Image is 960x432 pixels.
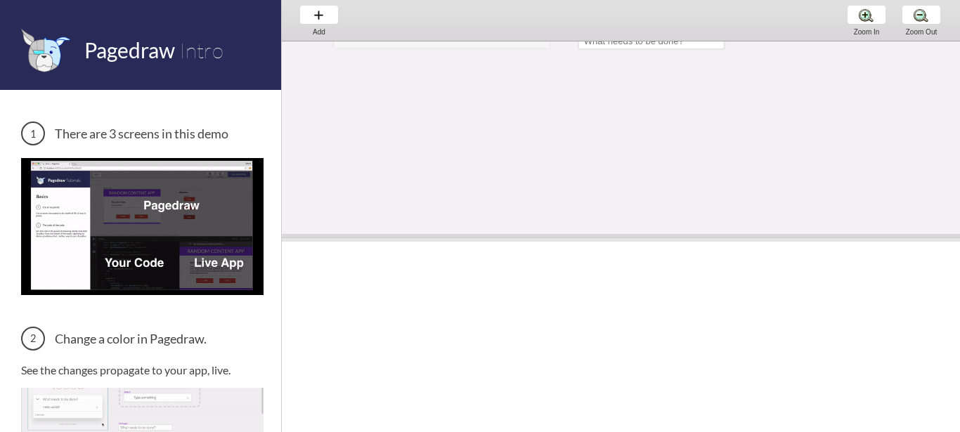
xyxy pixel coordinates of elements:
[21,327,264,351] h3: Change a color in Pagedraw.
[84,37,175,63] span: Pagedraw
[895,28,948,36] div: Zoom Out
[859,8,874,22] img: zoom-plus.png
[21,158,264,294] img: 3 screens
[292,28,346,36] div: Add
[21,363,264,377] p: See the changes propagate to your app, live.
[179,37,223,63] span: Intro
[914,8,928,22] img: zoom-minus.png
[21,28,70,72] img: favicon.png
[21,122,264,145] h3: There are 3 screens in this demo
[311,8,326,22] img: baseline-add-24px.svg
[840,28,893,36] div: Zoom In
